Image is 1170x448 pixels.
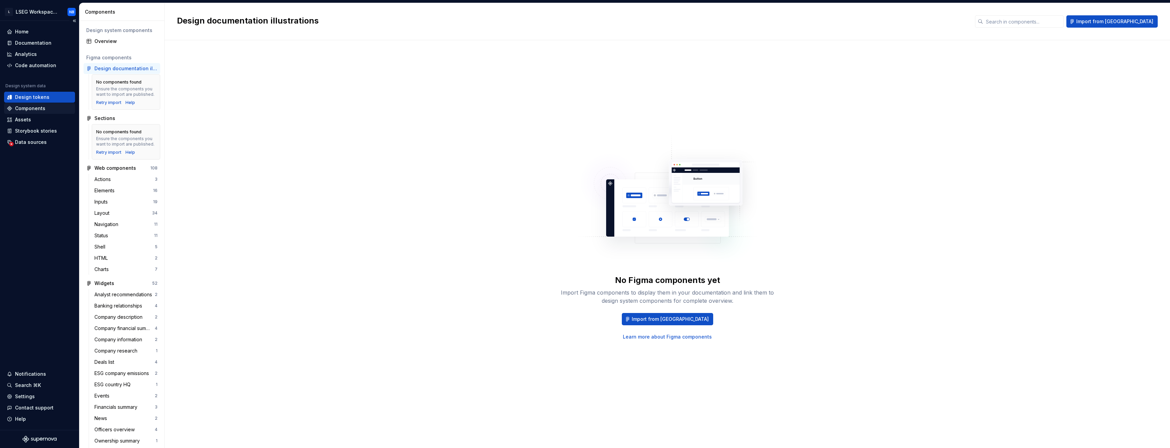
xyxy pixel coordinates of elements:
div: Settings [15,393,35,400]
div: 52 [152,281,157,286]
a: HTML2 [92,253,160,264]
div: 5 [155,244,157,250]
a: Status11 [92,230,160,241]
button: Notifications [4,369,75,379]
a: Actions3 [92,174,160,185]
div: Financials summary [94,404,140,410]
a: Company financial summary4 [92,323,160,334]
div: 4 [155,326,157,331]
a: Overview [84,36,160,47]
div: 2 [155,393,157,399]
div: Home [15,28,29,35]
div: Search ⌘K [15,382,41,389]
div: 4 [155,427,157,432]
a: Widgets52 [84,278,160,289]
div: Contact support [15,404,54,411]
a: Data sources [4,137,75,148]
span: Import from [GEOGRAPHIC_DATA] [632,316,709,323]
div: Elements [94,187,117,194]
div: Notifications [15,371,46,377]
a: Storybook stories [4,125,75,136]
a: Learn more about Figma components [623,333,712,340]
div: Ensure the components you want to import are published. [96,136,156,147]
div: No components found [96,79,141,85]
a: Shell5 [92,241,160,252]
div: Components [15,105,45,112]
div: Code automation [15,62,56,69]
button: Import from [GEOGRAPHIC_DATA] [1066,15,1158,28]
div: Officers overview [94,426,137,433]
div: 4 [155,303,157,309]
a: Layout34 [92,208,160,219]
a: Analyst recommendations2 [92,289,160,300]
a: Company description2 [92,312,160,323]
div: 1 [156,382,157,387]
a: Assets [4,114,75,125]
a: Components [4,103,75,114]
div: Company research [94,347,140,354]
div: ESG company emissions [94,370,152,377]
a: Company information2 [92,334,160,345]
div: Company description [94,314,145,320]
div: Documentation [15,40,51,46]
a: Sections [84,113,160,124]
a: Design tokens [4,92,75,103]
span: Import from [GEOGRAPHIC_DATA] [1076,18,1153,25]
div: LSEG Workspace Design System [16,9,59,15]
a: Settings [4,391,75,402]
a: Officers overview4 [92,424,160,435]
div: Data sources [15,139,47,146]
div: HTML [94,255,110,262]
a: Help [125,100,135,105]
div: 16 [153,188,157,193]
input: Search in components... [983,15,1064,28]
a: Code automation [4,60,75,71]
button: Retry import [96,150,121,155]
div: Figma components [86,54,157,61]
a: Home [4,26,75,37]
div: NB [69,9,74,15]
div: 4 [155,359,157,365]
div: Ownership summary [94,437,142,444]
div: Analyst recommendations [94,291,155,298]
div: 108 [150,165,157,171]
div: Navigation [94,221,121,228]
div: Web components [94,165,136,171]
a: ESG country HQ1 [92,379,160,390]
div: 1 [156,438,157,444]
div: Design documentation illustrations [94,65,157,72]
a: Financials summary3 [92,402,160,413]
div: Design system components [86,27,157,34]
div: No Figma components yet [615,275,720,286]
div: 3 [155,177,157,182]
div: No components found [96,129,141,135]
div: Storybook stories [15,128,57,134]
div: 2 [155,255,157,261]
div: Status [94,232,111,239]
a: Analytics [4,49,75,60]
div: 1 [156,348,157,354]
div: Banking relationships [94,302,145,309]
div: 2 [155,371,157,376]
div: Ensure the components you want to import are published. [96,86,156,97]
a: Events2 [92,390,160,401]
button: LLSEG Workspace Design SystemNB [1,4,78,19]
div: 3 [155,404,157,410]
div: Events [94,392,112,399]
div: Shell [94,243,108,250]
div: 19 [153,199,157,205]
div: 11 [154,233,157,238]
div: Company information [94,336,145,343]
a: Banking relationships4 [92,300,160,311]
div: 2 [155,314,157,320]
a: Help [125,150,135,155]
a: Ownership summary1 [92,435,160,446]
a: Inputs19 [92,196,160,207]
button: Retry import [96,100,121,105]
div: Layout [94,210,112,216]
div: 11 [154,222,157,227]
